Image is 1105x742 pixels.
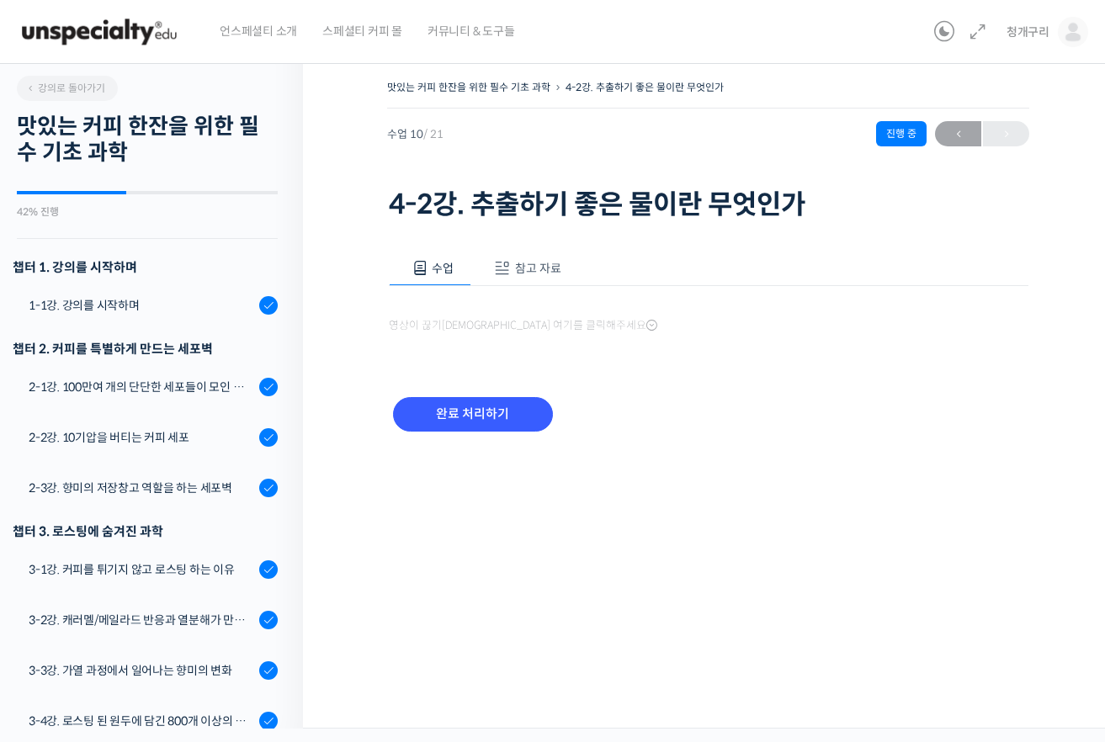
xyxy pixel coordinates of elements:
[29,296,254,315] div: 1-1강. 강의를 시작하며
[29,428,254,447] div: 2-2강. 10기압을 버티는 커피 세포
[29,611,254,629] div: 3-2강. 캐러멜/메일라드 반응과 열분해가 만드는 향기 물질
[13,520,278,543] div: 챕터 3. 로스팅에 숨겨진 과학
[13,256,278,278] h3: 챕터 1. 강의를 시작하며
[423,127,444,141] span: / 21
[935,121,981,146] a: ←이전
[387,81,550,93] a: 맛있는 커피 한잔을 위한 필수 기초 과학
[432,261,454,276] span: 수업
[935,123,981,146] span: ←
[389,188,1028,220] h1: 4-2강. 추출하기 좋은 물이란 무엇인가
[17,76,118,101] a: 강의로 돌아가기
[389,319,657,332] span: 영상이 끊기[DEMOGRAPHIC_DATA] 여기를 클릭해주세요
[387,129,444,140] span: 수업 10
[29,479,254,497] div: 2-3강. 향미의 저장창고 역할을 하는 세포벽
[515,261,561,276] span: 참고 자료
[566,81,724,93] a: 4-2강. 추출하기 좋은 물이란 무엇인가
[29,712,254,730] div: 3-4강. 로스팅 된 원두에 담긴 800개 이상의 향기 물질
[29,661,254,680] div: 3-3강. 가열 과정에서 일어나는 향미의 변화
[876,121,927,146] div: 진행 중
[1007,24,1049,40] span: 청개구리
[25,82,105,94] span: 강의로 돌아가기
[13,337,278,360] div: 챕터 2. 커피를 특별하게 만드는 세포벽
[17,114,278,166] h2: 맛있는 커피 한잔을 위한 필수 기초 과학
[393,397,553,432] input: 완료 처리하기
[29,560,254,579] div: 3-1강. 커피를 튀기지 않고 로스팅 하는 이유
[17,207,278,217] div: 42% 진행
[29,378,254,396] div: 2-1강. 100만여 개의 단단한 세포들이 모인 커피 생두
